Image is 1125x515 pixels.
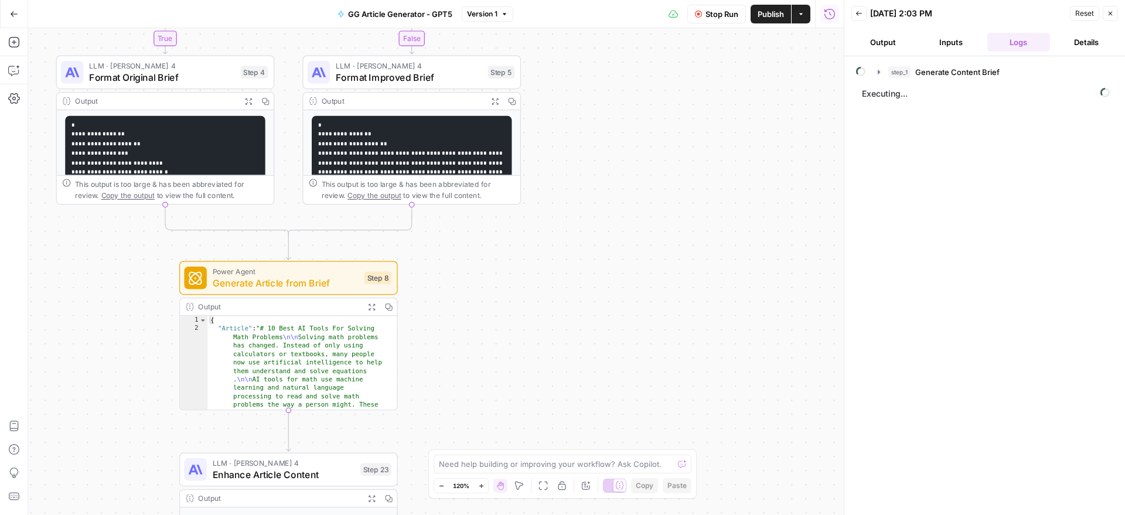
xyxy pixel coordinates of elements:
g: Edge from step_4 to step_3-conditional-end [165,204,288,237]
div: Step 23 [360,463,391,476]
span: GG Article Generator - GPT5 [348,8,452,20]
span: Power Agent [213,266,359,277]
div: This output is too large & has been abbreviated for review. to view the full content. [322,179,514,201]
div: Step 8 [364,272,391,285]
span: Enhance Article Content [213,468,355,482]
button: Output [851,33,915,52]
span: Format Original Brief [89,70,235,84]
div: This output is too large & has been abbreviated for review. to view the full content. [75,179,268,201]
span: Format Improved Brief [336,70,482,84]
button: Reset [1070,6,1099,21]
span: Copy the output [101,191,155,199]
span: step_1 [888,66,911,78]
div: 1 [180,316,207,324]
span: Copy the output [347,191,401,199]
span: 120% [453,481,469,490]
span: Stop Run [705,8,738,20]
span: Generate Article from Brief [213,276,359,290]
div: Output [322,96,482,107]
span: Toggle code folding, rows 1 through 3 [199,316,207,324]
button: Paste [663,478,691,493]
span: LLM · [PERSON_NAME] 4 [336,60,482,71]
g: Edge from step_3 to step_5 [288,11,414,54]
span: Generate Content Brief [915,66,1000,78]
span: Executing... [858,84,1113,103]
span: LLM · [PERSON_NAME] 4 [89,60,235,71]
button: GG Article Generator - GPT5 [330,5,459,23]
button: Details [1055,33,1118,52]
g: Edge from step_5 to step_3-conditional-end [288,204,411,237]
div: Step 4 [241,66,268,79]
button: Publish [751,5,791,23]
div: Output [198,493,359,504]
g: Edge from step_8 to step_23 [287,410,291,451]
span: Version 1 [467,9,497,19]
span: Paste [667,480,687,491]
span: Copy [636,480,653,491]
g: Edge from step_3-conditional-end to step_8 [287,234,291,260]
button: Logs [987,33,1051,52]
button: Copy [631,478,658,493]
span: LLM · [PERSON_NAME] 4 [213,458,355,469]
button: Inputs [919,33,983,52]
span: Publish [758,8,784,20]
button: Stop Run [687,5,746,23]
g: Edge from step_3 to step_4 [163,11,288,54]
div: Step 5 [488,66,515,79]
div: Output [75,96,236,107]
div: Output [198,301,359,312]
div: Power AgentGenerate Article from BriefStep 8Output{ "Article":"# 10 Best AI Tools For Solving Mat... [179,261,398,410]
span: Reset [1075,8,1094,19]
button: Version 1 [462,6,513,22]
